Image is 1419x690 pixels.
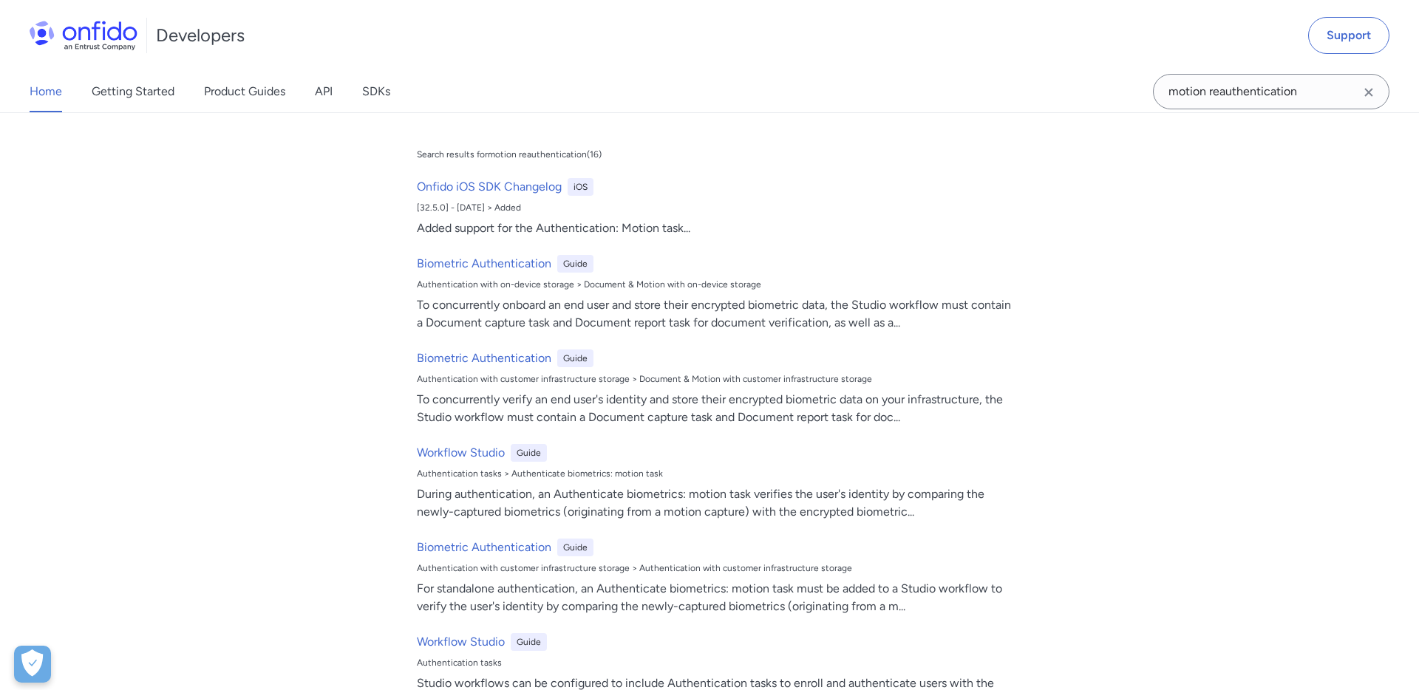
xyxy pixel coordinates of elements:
a: SDKs [362,71,390,112]
a: Support [1308,17,1389,54]
a: Biometric AuthenticationGuideAuthentication with on-device storage > Document & Motion with on-de... [411,249,1020,338]
div: Search results for motion reauthentication ( 16 ) [417,148,602,160]
h6: Biometric Authentication [417,349,551,367]
div: Authentication tasks > Authenticate biometrics: motion task [417,468,1014,479]
h6: Biometric Authentication [417,255,551,273]
div: During authentication, an Authenticate biometrics: motion task verifies the user's identity by co... [417,485,1014,521]
div: Authentication with customer infrastructure storage > Document & Motion with customer infrastruct... [417,373,1014,385]
div: Authentication tasks [417,657,1014,669]
div: Guide [557,255,593,273]
h6: Workflow Studio [417,444,505,462]
img: Onfido Logo [30,21,137,50]
h6: Workflow Studio [417,633,505,651]
a: Biometric AuthenticationGuideAuthentication with customer infrastructure storage > Document & Mot... [411,344,1020,432]
h6: Biometric Authentication [417,539,551,556]
h1: Developers [156,24,245,47]
a: API [315,71,333,112]
a: Product Guides [204,71,285,112]
svg: Clear search field button [1360,83,1378,101]
input: Onfido search input field [1153,74,1389,109]
h6: Onfido iOS SDK Changelog [417,178,562,196]
div: [32.5.0] - [DATE] > Added [417,202,1014,214]
div: To concurrently onboard an end user and store their encrypted biometric data, the Studio workflow... [417,296,1014,332]
a: Workflow StudioGuideAuthentication tasks > Authenticate biometrics: motion taskDuring authenticat... [411,438,1020,527]
div: For standalone authentication, an Authenticate biometrics: motion task must be added to a Studio ... [417,580,1014,615]
div: Guide [511,633,547,651]
a: Biometric AuthenticationGuideAuthentication with customer infrastructure storage > Authentication... [411,533,1020,621]
div: Guide [557,349,593,367]
div: Guide [557,539,593,556]
a: Home [30,71,62,112]
div: Guide [511,444,547,462]
div: Added support for the Authentication: Motion task ... [417,219,1014,237]
a: Getting Started [92,71,174,112]
div: To concurrently verify an end user's identity and store their encrypted biometric data on your in... [417,391,1014,426]
div: iOS [568,178,593,196]
div: Authentication with on-device storage > Document & Motion with on-device storage [417,279,1014,290]
div: Cookie Preferences [14,646,51,683]
div: Authentication with customer infrastructure storage > Authentication with customer infrastructure... [417,562,1014,574]
a: Onfido iOS SDK ChangelogiOS[32.5.0] - [DATE] > AddedAdded support for the Authentication: Motion ... [411,172,1020,243]
button: Open Preferences [14,646,51,683]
